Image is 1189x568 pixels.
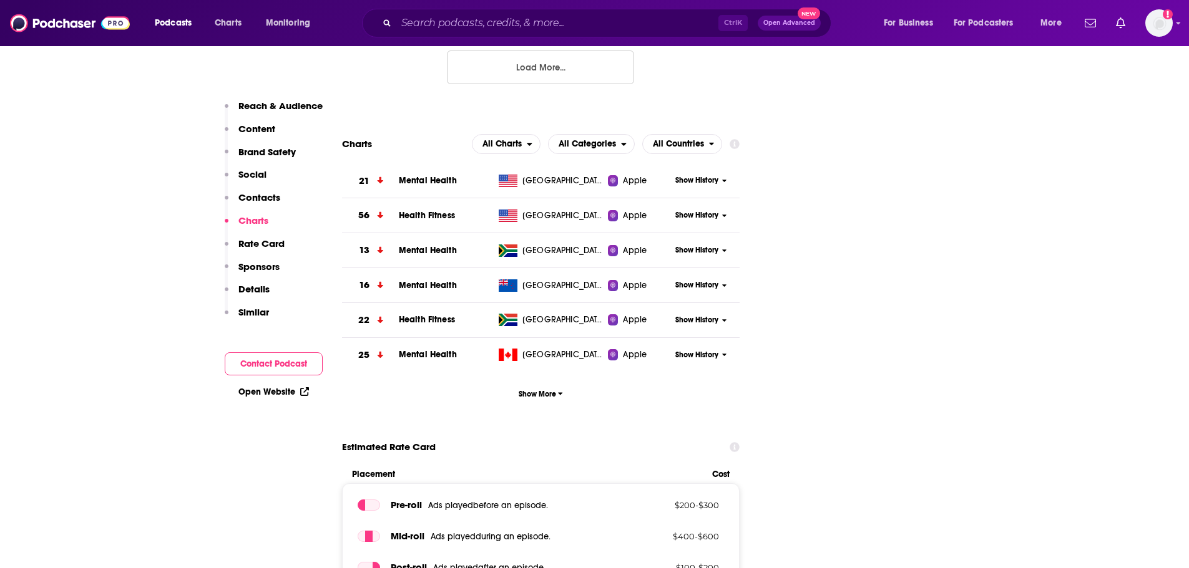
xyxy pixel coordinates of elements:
p: Similar [238,306,269,318]
button: open menu [548,134,635,154]
h3: 56 [358,208,369,223]
button: open menu [946,13,1032,33]
span: Placement [352,469,702,479]
a: [GEOGRAPHIC_DATA] [494,279,608,292]
a: Charts [207,13,249,33]
span: Ads played before an episode . [428,500,548,511]
a: Open Website [238,387,309,397]
a: [GEOGRAPHIC_DATA] [494,175,608,187]
span: United States [522,209,604,222]
span: Show History [675,315,718,325]
button: Charts [225,214,268,238]
button: Open AdvancedNew [758,16,821,31]
button: Reach & Audience [225,100,323,123]
button: Show History [671,350,731,360]
span: Ctrl K [718,15,748,31]
p: Social [238,168,267,180]
button: Show More [342,382,740,405]
a: Mental Health [399,349,457,360]
a: Mental Health [399,175,457,186]
a: Show notifications dropdown [1111,12,1130,34]
a: [GEOGRAPHIC_DATA] [494,209,608,222]
span: Apple [623,175,647,187]
button: Contacts [225,191,280,214]
span: All Categories [559,140,616,148]
button: Sponsors [225,261,280,284]
span: Ads played during an episode . [431,531,550,542]
button: Details [225,283,270,306]
button: Social [225,168,267,191]
span: Apple [623,349,647,361]
a: [GEOGRAPHIC_DATA] [494,314,608,326]
span: Show History [675,350,718,360]
button: Brand Safety [225,146,296,169]
h3: 21 [359,174,369,188]
span: United States [522,175,604,187]
a: 21 [342,164,399,198]
button: Show History [671,315,731,325]
a: Apple [608,244,671,257]
span: Show More [519,390,563,398]
button: open menu [146,13,208,33]
p: Reach & Audience [238,100,323,112]
h2: Categories [548,134,635,154]
span: Pre -roll [391,499,422,511]
p: Details [238,283,270,295]
span: Estimated Rate Card [342,435,436,459]
span: Show History [675,210,718,221]
img: User Profile [1145,9,1173,37]
h2: Countries [642,134,723,154]
h2: Platforms [472,134,541,154]
a: [GEOGRAPHIC_DATA] [494,244,608,257]
p: $ 200 - $ 300 [638,500,719,510]
p: Brand Safety [238,146,296,158]
a: Apple [608,349,671,361]
span: All Charts [482,140,522,148]
span: Charts [215,14,242,32]
a: Mental Health [399,280,457,291]
h3: 25 [358,348,369,362]
p: Charts [238,214,268,226]
span: South Africa [522,244,604,257]
button: open menu [642,134,723,154]
a: Apple [608,314,671,326]
button: Load More... [447,51,634,84]
button: open menu [875,13,949,33]
img: Podchaser - Follow, Share and Rate Podcasts [10,11,130,35]
p: Content [238,123,275,135]
h3: 16 [359,278,369,292]
a: [GEOGRAPHIC_DATA] [494,349,608,361]
a: 13 [342,233,399,267]
p: Rate Card [238,238,285,249]
a: 56 [342,198,399,233]
button: Show History [671,245,731,256]
button: Show History [671,280,731,291]
a: 16 [342,268,399,302]
input: Search podcasts, credits, & more... [396,13,718,33]
a: Health Fitness [399,210,455,221]
p: Contacts [238,191,280,203]
span: Cost [712,469,730,479]
h2: Charts [342,138,372,150]
p: $ 400 - $ 600 [638,531,719,541]
button: Content [225,123,275,146]
button: open menu [1032,13,1077,33]
div: Search podcasts, credits, & more... [374,9,843,37]
a: Health Fitness [399,314,455,325]
span: Apple [623,279,647,292]
span: For Business [884,14,933,32]
a: Apple [608,209,671,222]
a: 22 [342,303,399,337]
span: Apple [623,314,647,326]
button: open menu [257,13,326,33]
button: Show History [671,175,731,186]
button: Show History [671,210,731,221]
h3: 13 [359,243,369,258]
a: Apple [608,175,671,187]
span: Open Advanced [763,20,815,26]
h3: 22 [358,313,369,327]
